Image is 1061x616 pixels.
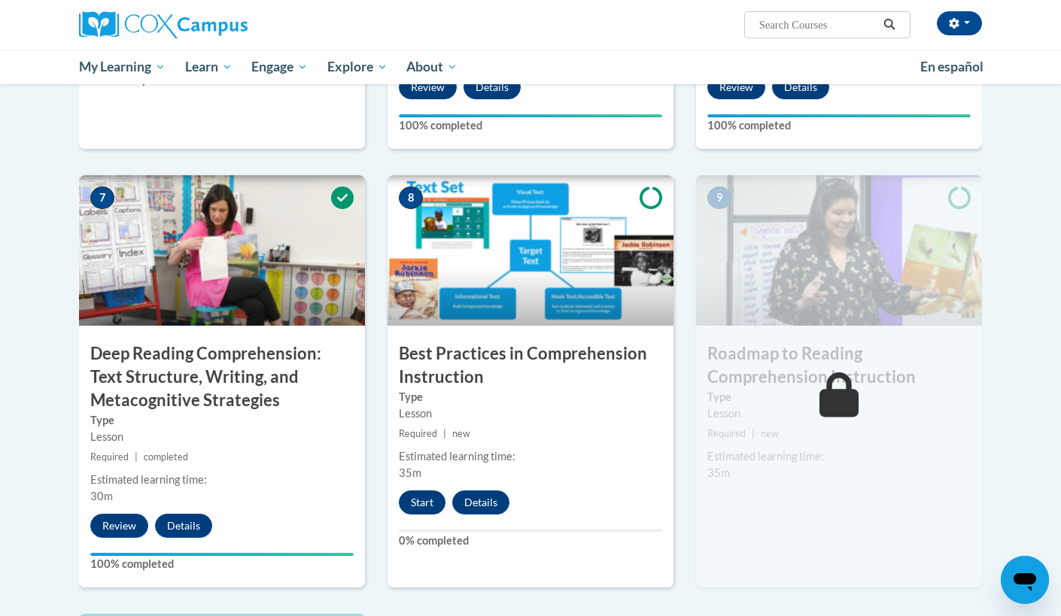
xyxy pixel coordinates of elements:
[920,59,983,74] span: En español
[155,514,212,538] button: Details
[443,428,446,439] span: |
[399,490,445,514] button: Start
[175,50,242,84] a: Learn
[399,117,662,134] label: 100% completed
[1001,556,1049,604] iframe: Button to launch messaging window
[79,11,248,38] img: Cox Campus
[90,451,129,463] span: Required
[388,342,673,389] h3: Best Practices in Comprehension Instruction
[452,428,470,439] span: new
[696,175,982,326] img: Course Image
[758,16,878,34] input: Search Courses
[399,389,662,405] label: Type
[761,428,779,439] span: new
[878,16,901,34] button: Search
[79,175,365,326] img: Course Image
[937,11,982,35] button: Account Settings
[752,428,755,439] span: |
[251,58,308,76] span: Engage
[399,405,662,422] div: Lesson
[69,50,175,84] a: My Learning
[399,187,423,209] span: 8
[707,428,746,439] span: Required
[56,50,1005,84] div: Main menu
[90,429,354,445] div: Lesson
[452,490,509,514] button: Details
[90,556,354,572] label: 100% completed
[399,533,662,549] label: 0% completed
[79,342,365,411] h3: Deep Reading Comprehension: Text Structure, Writing, and Metacognitive Strategies
[707,405,971,422] div: Lesson
[79,11,365,38] a: Cox Campus
[399,448,662,465] div: Estimated learning time:
[327,58,388,76] span: Explore
[707,187,731,209] span: 9
[90,553,354,556] div: Your progress
[397,50,468,84] a: About
[90,514,148,538] button: Review
[135,451,138,463] span: |
[90,412,354,429] label: Type
[399,466,421,479] span: 35m
[399,75,457,99] button: Review
[406,58,458,76] span: About
[318,50,397,84] a: Explore
[90,472,354,488] div: Estimated learning time:
[464,75,521,99] button: Details
[185,58,233,76] span: Learn
[388,175,673,326] img: Course Image
[90,187,114,209] span: 7
[707,448,971,465] div: Estimated learning time:
[707,117,971,134] label: 100% completed
[707,114,971,117] div: Your progress
[242,50,318,84] a: Engage
[911,51,993,83] a: En español
[707,75,765,99] button: Review
[90,490,113,502] span: 30m
[144,451,188,463] span: completed
[707,389,971,405] label: Type
[399,114,662,117] div: Your progress
[772,75,829,99] button: Details
[79,58,166,76] span: My Learning
[696,342,982,389] h3: Roadmap to Reading Comprehension Instruction
[707,466,730,479] span: 35m
[399,428,437,439] span: Required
